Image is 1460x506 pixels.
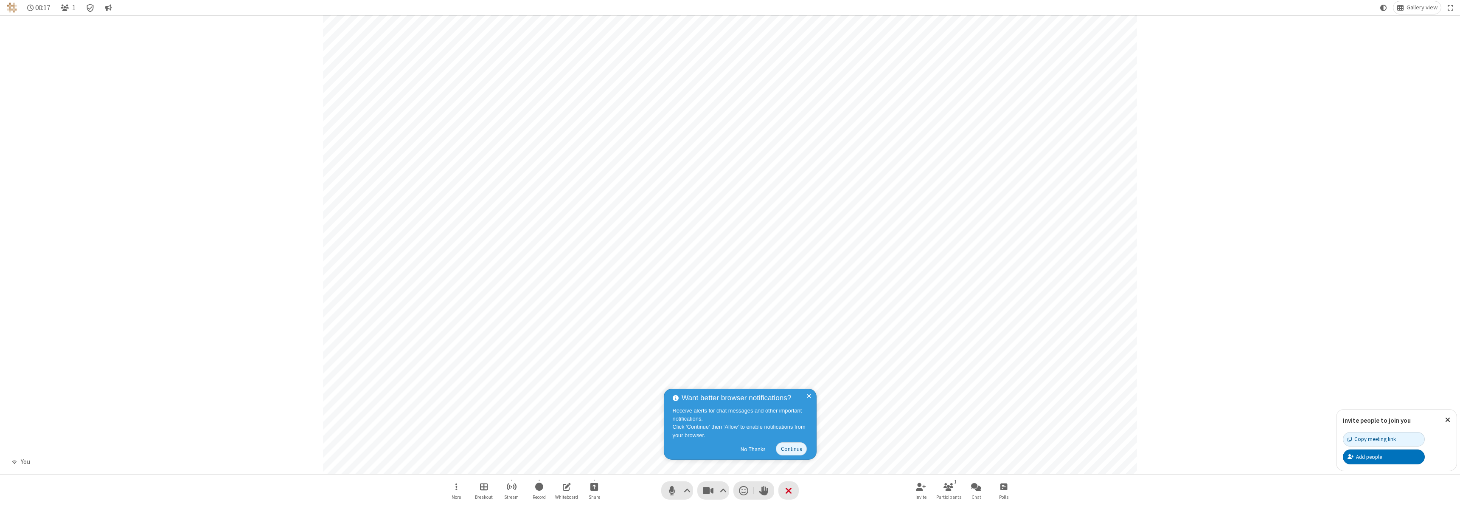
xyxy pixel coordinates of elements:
[999,495,1008,500] span: Polls
[915,495,927,500] span: Invite
[581,478,607,503] button: Start sharing
[35,4,50,12] span: 00:17
[475,495,493,500] span: Breakout
[57,1,79,14] button: Open participant list
[1377,1,1390,14] button: Using system theme
[1343,449,1425,464] button: Add people
[533,495,546,500] span: Record
[908,478,934,503] button: Invite participants (⌘+Shift+I)
[754,481,774,500] button: Raise hand
[82,1,98,14] div: Meeting details Encryption enabled
[673,407,810,439] div: Receive alerts for chat messages and other important notifications. Click ‘Continue’ then ‘Allow’...
[101,1,115,14] button: Conversation
[1348,435,1396,443] div: Copy meeting link
[1444,1,1457,14] button: Fullscreen
[682,481,693,500] button: Audio settings
[589,495,600,500] span: Share
[554,478,579,503] button: Open shared whiteboard
[555,495,578,500] span: Whiteboard
[952,478,959,486] div: 1
[776,442,807,455] button: Continue
[471,478,497,503] button: Manage Breakout Rooms
[1393,1,1441,14] button: Change layout
[7,3,17,13] img: QA Selenium DO NOT DELETE OR CHANGE
[697,481,729,500] button: Stop video (⌘+Shift+V)
[936,495,961,500] span: Participants
[778,481,799,500] button: End or leave meeting
[499,478,524,503] button: Start streaming
[682,393,791,404] span: Want better browser notifications?
[24,1,54,14] div: Timer
[661,481,693,500] button: Mute (⌘+Shift+A)
[1343,416,1411,424] label: Invite people to join you
[452,495,461,500] span: More
[991,478,1016,503] button: Open poll
[526,478,552,503] button: Start recording
[733,481,754,500] button: Send a reaction
[17,457,33,467] div: You
[1407,4,1438,11] span: Gallery view
[718,481,729,500] button: Video setting
[72,4,76,12] span: 1
[963,478,989,503] button: Open chat
[444,478,469,503] button: Open menu
[736,442,770,456] button: No Thanks
[1439,410,1457,430] button: Close popover
[504,495,519,500] span: Stream
[1343,432,1425,447] button: Copy meeting link
[936,478,961,503] button: Open participant list
[971,495,981,500] span: Chat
